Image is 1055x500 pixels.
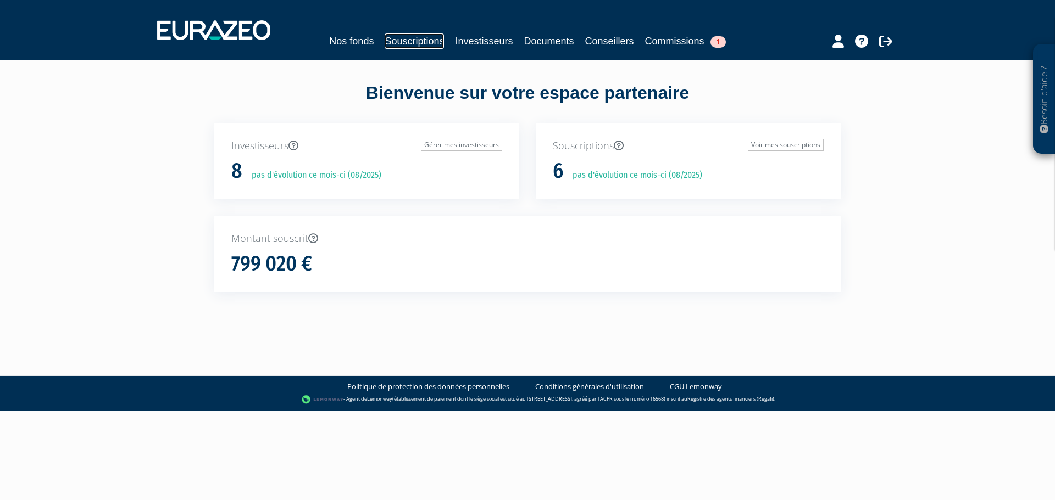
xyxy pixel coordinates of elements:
h1: 8 [231,160,242,183]
a: Gérer mes investisseurs [421,139,502,151]
a: Conseillers [585,33,634,49]
span: 1 [710,36,726,48]
div: Bienvenue sur votre espace partenaire [206,81,849,123]
a: Lemonway [367,395,392,402]
a: Registre des agents financiers (Regafi) [687,395,774,402]
a: Documents [524,33,574,49]
img: 1732889491-logotype_eurazeo_blanc_rvb.png [157,20,270,40]
p: Besoin d'aide ? [1038,50,1051,149]
p: Souscriptions [553,139,824,153]
a: Commissions1 [645,33,726,49]
a: Voir mes souscriptions [748,139,824,151]
p: pas d'évolution ce mois-ci (08/2025) [244,169,381,182]
h1: 6 [553,160,563,183]
p: pas d'évolution ce mois-ci (08/2025) [565,169,702,182]
p: Montant souscrit [231,232,824,246]
a: Souscriptions [385,33,444,49]
img: logo-lemonway.png [302,394,344,405]
a: CGU Lemonway [670,381,722,392]
a: Conditions générales d'utilisation [535,381,644,392]
a: Nos fonds [329,33,374,49]
p: Investisseurs [231,139,502,153]
h1: 799 020 € [231,252,312,276]
a: Politique de protection des données personnelles [347,381,509,392]
a: Investisseurs [455,33,513,49]
div: - Agent de (établissement de paiement dont le siège social est situé au [STREET_ADDRESS], agréé p... [11,394,1044,405]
